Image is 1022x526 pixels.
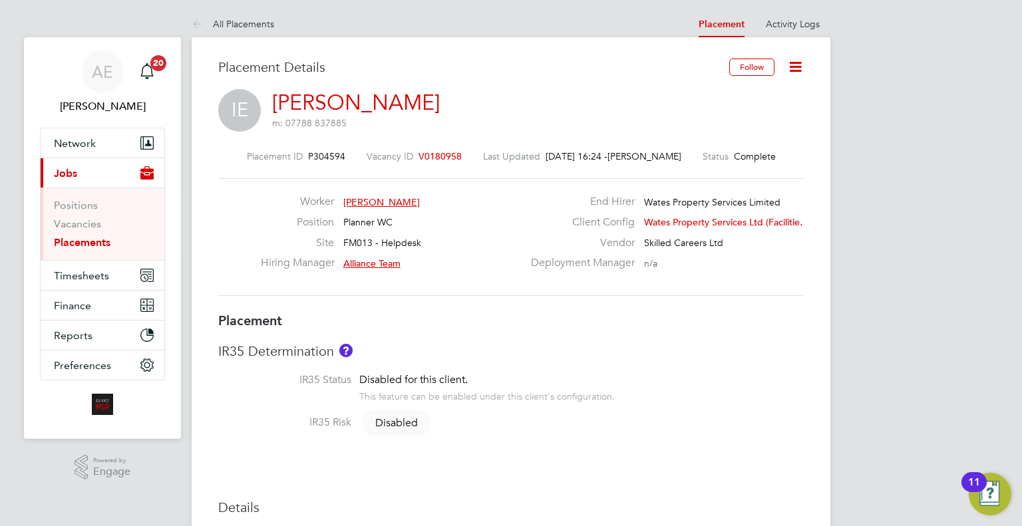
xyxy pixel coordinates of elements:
span: Wates Property Services Limited [644,196,780,208]
span: [PERSON_NAME] [343,196,420,208]
label: Deployment Manager [523,256,635,270]
span: Engage [93,466,130,477]
h3: IR35 Determination [218,342,804,360]
label: Site [261,236,334,250]
button: Jobs [41,158,164,188]
label: Client Config [523,215,635,229]
span: 20 [150,55,166,71]
span: Jobs [54,167,77,180]
button: Preferences [41,350,164,380]
span: Disabled [362,410,431,436]
span: [PERSON_NAME] [607,150,681,162]
span: AE [92,63,113,80]
a: AE[PERSON_NAME] [40,51,165,114]
b: Placement [218,313,282,329]
span: V0180958 [419,150,462,162]
label: Vendor [523,236,635,250]
h3: Details [218,499,804,516]
a: [PERSON_NAME] [272,90,440,116]
h3: Placement Details [218,59,719,76]
span: Reports [54,329,92,342]
span: Skilled Careers Ltd [644,237,723,249]
a: Placements [54,236,110,249]
button: Finance [41,291,164,320]
span: Finance [54,299,91,312]
span: Planner WC [343,216,393,228]
label: Position [261,215,334,229]
button: Timesheets [41,261,164,290]
div: Jobs [41,188,164,260]
span: Network [54,137,96,150]
div: This feature can be enabled under this client's configuration. [359,387,615,402]
label: End Hirer [523,195,635,209]
span: FM013 - Helpdesk [343,237,421,249]
span: [DATE] 16:24 - [546,150,607,162]
label: Status [703,150,729,162]
span: n/a [644,257,657,269]
label: IR35 Status [218,373,351,387]
label: Last Updated [483,150,540,162]
button: Follow [729,59,774,76]
label: Placement ID [247,150,303,162]
span: m: 07788 837885 [272,117,347,129]
span: Powered by [93,455,130,466]
span: Wates Property Services Ltd (Facilitie… [644,216,809,228]
span: P304594 [308,150,345,162]
label: Vacancy ID [367,150,413,162]
a: Positions [54,199,98,211]
button: Network [41,128,164,158]
label: IR35 Risk [218,416,351,430]
label: Worker [261,195,334,209]
span: Preferences [54,359,111,372]
button: About IR35 [339,344,353,357]
a: All Placements [192,18,274,30]
label: Hiring Manager [261,256,334,270]
a: Powered byEngage [75,455,131,480]
span: Alice Espinosa [40,98,165,114]
span: IE [218,89,261,132]
button: Open Resource Center, 11 new notifications [969,473,1011,515]
button: Reports [41,321,164,350]
span: Complete [734,150,776,162]
a: Go to home page [40,394,165,415]
a: 20 [134,51,160,93]
img: alliancemsp-logo-retina.png [92,394,113,415]
span: Timesheets [54,269,109,282]
span: Disabled for this client. [359,373,468,386]
a: Activity Logs [766,18,820,30]
span: Alliance Team [343,257,401,269]
div: 11 [968,482,980,499]
nav: Main navigation [24,37,181,439]
a: Placement [699,19,745,30]
a: Vacancies [54,217,101,230]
